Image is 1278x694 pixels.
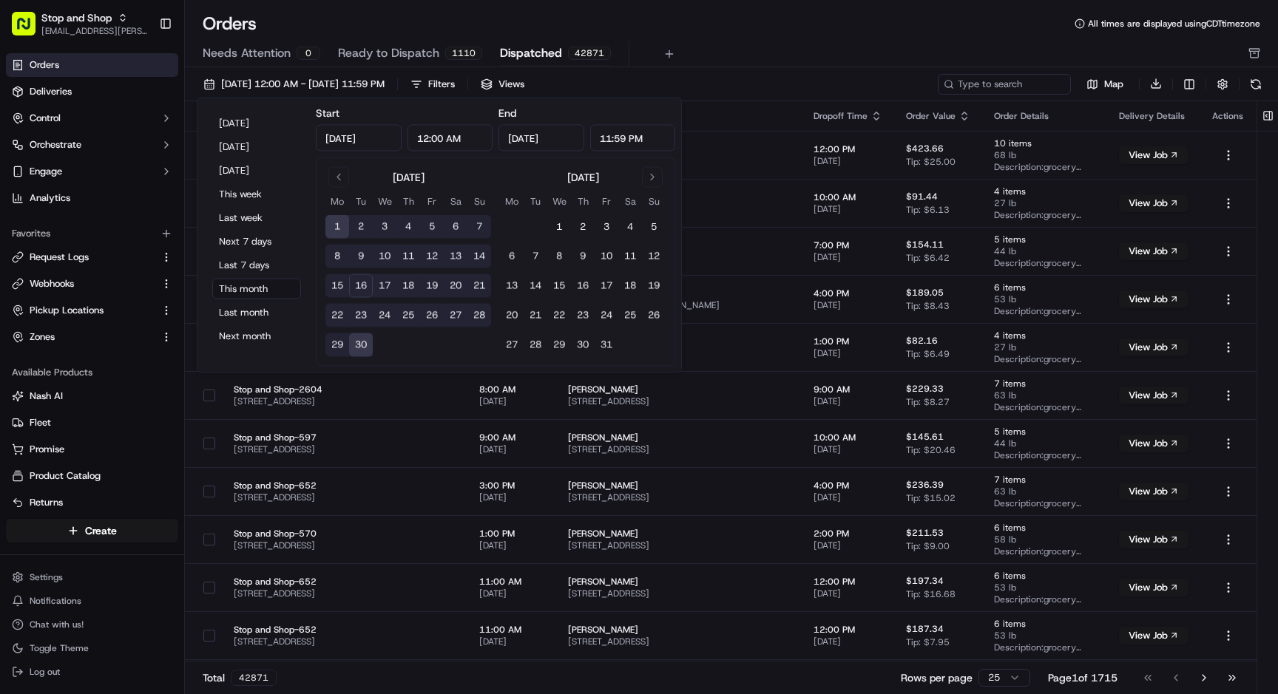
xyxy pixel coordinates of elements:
span: [DATE] [814,251,882,263]
a: Fleet [12,416,172,429]
span: Analytics [30,191,70,205]
span: Knowledge Base [30,330,113,345]
button: 22 [547,304,571,327]
button: View Job [1119,194,1189,212]
input: Date [316,125,402,152]
button: 5 [642,215,666,239]
button: 13 [444,245,467,268]
button: Fleet [6,411,178,435]
span: 27 lb [994,341,1095,353]
input: Type to search [938,74,1071,95]
a: View Job [1119,486,1189,497]
span: 6 items [994,282,1095,293]
a: Product Catalog [12,469,172,483]
span: Pickup Locations [30,304,104,317]
span: Returns [30,496,63,509]
img: 3855928211143_97847f850aaaf9af0eff_72.jpg [31,141,58,168]
button: 20 [500,304,524,327]
th: Wednesday [373,194,396,209]
img: Matthew Saporito [15,255,38,279]
button: 24 [373,304,396,327]
button: Promise [6,438,178,461]
button: Notifications [6,591,178,611]
h1: Orders [203,12,257,35]
button: 15 [547,274,571,298]
a: View Job [1119,149,1189,161]
button: 14 [467,245,491,268]
span: 10:00 AM [814,432,882,443]
span: 12:00 PM [814,143,882,155]
a: Request Logs [12,251,155,264]
button: 30 [571,333,595,357]
span: [DATE] [479,395,544,407]
span: 53 lb [994,293,1095,305]
button: 13 [500,274,524,298]
span: [DATE] [131,229,161,241]
span: [STREET_ADDRESS] [568,395,790,407]
span: [PERSON_NAME] [568,432,790,443]
span: $189.05 [906,287,944,299]
button: 10 [373,245,396,268]
button: 19 [420,274,444,298]
span: [STREET_ADDRESS] [568,443,790,455]
a: View Job [1119,197,1189,209]
a: Deliveries [6,80,178,103]
span: API Documentation [140,330,237,345]
a: Promise [12,443,172,456]
button: 7 [467,215,491,239]
button: 8 [547,245,571,268]
img: Matthew Saporito [15,215,38,239]
a: Nash AI [12,389,172,403]
span: 7 items [994,378,1095,389]
button: Webhooks [6,272,178,296]
button: Last month [212,302,301,323]
button: 28 [467,304,491,327]
span: Stop and Shop-2604 [234,384,456,395]
img: 1736555255976-a54dd68f-1ca7-489b-9aae-adbdc363a1c4 [15,141,41,168]
th: Tuesday [524,194,547,209]
button: 20 [444,274,467,298]
button: See all [229,189,269,207]
button: [EMAIL_ADDRESS][PERSON_NAME][DOMAIN_NAME] [41,25,147,37]
button: 21 [467,274,491,298]
p: Welcome 👋 [15,59,269,83]
a: Pickup Locations [12,304,155,317]
button: 22 [325,304,349,327]
button: Zones [6,325,178,349]
span: Pylon [147,367,179,378]
span: Ready to Dispatch [338,44,439,62]
div: Start new chat [67,141,243,156]
span: 3:00 PM [479,480,544,491]
button: Nash AI [6,384,178,408]
span: Views [498,78,524,91]
button: 28 [524,333,547,357]
button: 7 [524,245,547,268]
span: Tip: $15.02 [906,492,956,504]
button: 1 [325,215,349,239]
div: 0 [297,47,320,60]
button: Pickup Locations [6,299,178,322]
button: Chat with us! [6,614,178,635]
span: $91.44 [906,191,938,203]
button: Stop and Shop [41,10,112,25]
button: 4 [618,215,642,239]
button: 5 [420,215,444,239]
span: Request Logs [30,251,89,264]
span: Webhooks [30,277,74,290]
span: Description: grocery bags [994,449,1095,461]
button: 21 [524,304,547,327]
span: [STREET_ADDRESS] [234,491,456,503]
a: View Job [1119,534,1189,545]
a: Zones [12,330,155,344]
span: 44 lb [994,245,1095,257]
button: View Job [1119,242,1189,260]
span: All times are displayed using CDT timezone [1088,18,1260,30]
span: Zones [30,330,55,344]
input: Got a question? Start typing here... [38,95,266,111]
button: 24 [595,304,618,327]
button: Returns [6,491,178,514]
span: Tip: $20.46 [906,444,956,456]
button: 9 [349,245,373,268]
